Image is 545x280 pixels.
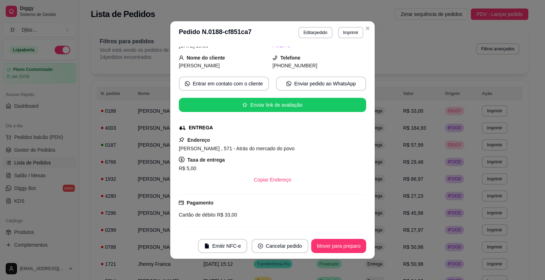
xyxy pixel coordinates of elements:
button: Close [362,23,373,34]
strong: Endereço [187,137,210,143]
button: close-circleCancelar pedido [252,239,308,253]
span: [PHONE_NUMBER] [272,63,317,68]
span: file [204,243,209,248]
button: whats-appEnviar pedido ao WhatsApp [276,77,366,91]
strong: Taxa de entrega [187,157,225,163]
button: starEnviar link de avaliação [179,98,366,112]
div: ENTREGA [189,124,213,131]
span: close-circle [258,243,263,248]
span: star [242,102,247,107]
span: [PERSON_NAME] [179,63,220,68]
span: whats-app [185,81,190,86]
span: pushpin [179,137,185,142]
span: dollar [179,157,185,162]
button: Imprimir [338,27,363,38]
span: [PERSON_NAME] , 571 - Atrás do mercado do povo [179,146,294,151]
button: fileEmitir NFC-e [198,239,247,253]
button: Mover para preparo [311,239,366,253]
strong: Pagamento [187,200,213,206]
button: Copiar Endereço [248,173,297,187]
span: R$ 5,00 [179,166,196,171]
span: Cartão de débito [179,212,216,218]
button: Editarpedido [298,27,332,38]
span: credit-card [179,200,184,205]
button: whats-appEntrar em contato com o cliente [179,77,269,91]
span: user [179,55,184,60]
span: whats-app [286,81,291,86]
h3: Pedido N. 0188-cf851ca7 [179,27,252,38]
strong: Nome do cliente [187,55,225,61]
span: R$ 33,00 [216,212,237,218]
strong: Telefone [280,55,301,61]
span: phone [272,55,277,60]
